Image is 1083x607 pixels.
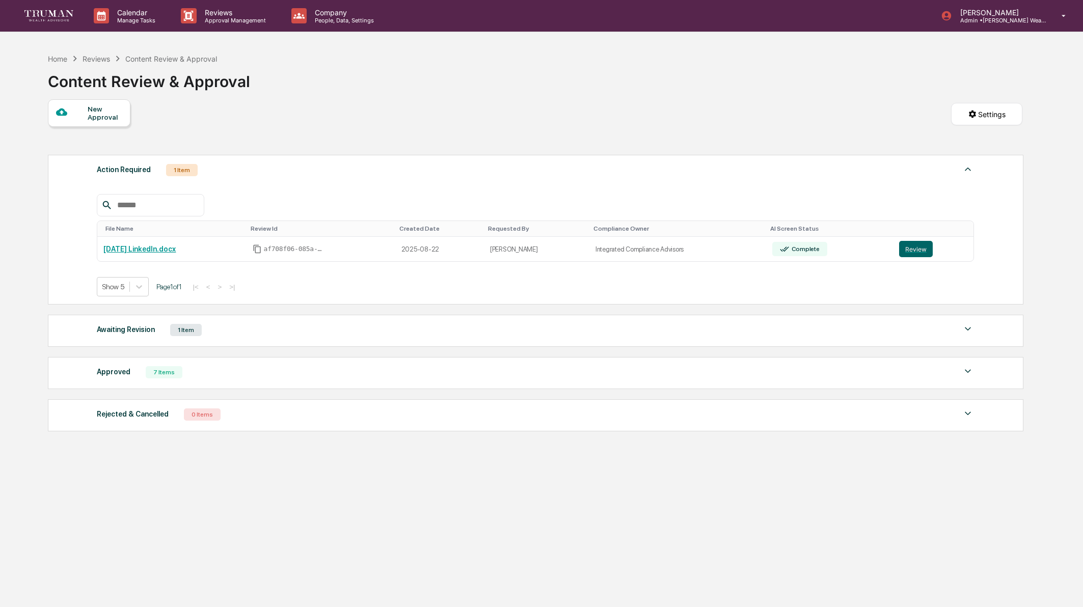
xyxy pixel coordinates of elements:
[197,17,271,24] p: Approval Management
[399,225,480,232] div: Toggle SortBy
[109,8,160,17] p: Calendar
[589,237,766,262] td: Integrated Compliance Advisors
[105,225,242,232] div: Toggle SortBy
[189,283,201,291] button: |<
[97,323,155,336] div: Awaiting Revision
[88,105,122,121] div: New Approval
[170,324,202,336] div: 1 Item
[109,17,160,24] p: Manage Tasks
[103,245,176,253] a: [DATE] LinkedIn.docx
[1050,573,1078,601] iframe: Open customer support
[197,8,271,17] p: Reviews
[125,54,217,63] div: Content Review & Approval
[97,163,151,176] div: Action Required
[952,17,1047,24] p: Admin • [PERSON_NAME] Wealth
[770,225,889,232] div: Toggle SortBy
[899,241,933,257] button: Review
[184,408,221,421] div: 0 Items
[488,225,585,232] div: Toggle SortBy
[951,103,1022,125] button: Settings
[253,244,262,254] span: Copy Id
[97,365,130,378] div: Approved
[962,407,974,420] img: caret
[203,283,213,291] button: <
[48,64,250,91] div: Content Review & Approval
[484,237,589,262] td: [PERSON_NAME]
[97,407,169,421] div: Rejected & Cancelled
[226,283,238,291] button: >|
[952,8,1047,17] p: [PERSON_NAME]
[899,241,967,257] a: Review
[307,8,379,17] p: Company
[790,245,820,253] div: Complete
[901,225,969,232] div: Toggle SortBy
[214,283,225,291] button: >
[146,366,182,378] div: 7 Items
[962,163,974,175] img: caret
[962,323,974,335] img: caret
[156,283,182,291] span: Page 1 of 1
[307,17,379,24] p: People, Data, Settings
[24,10,73,21] img: logo
[251,225,391,232] div: Toggle SortBy
[962,365,974,377] img: caret
[395,237,484,262] td: 2025-08-22
[166,164,198,176] div: 1 Item
[48,54,67,63] div: Home
[264,245,325,253] span: af708f06-085a-429b-a685-373a47e95fbe
[83,54,110,63] div: Reviews
[593,225,762,232] div: Toggle SortBy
